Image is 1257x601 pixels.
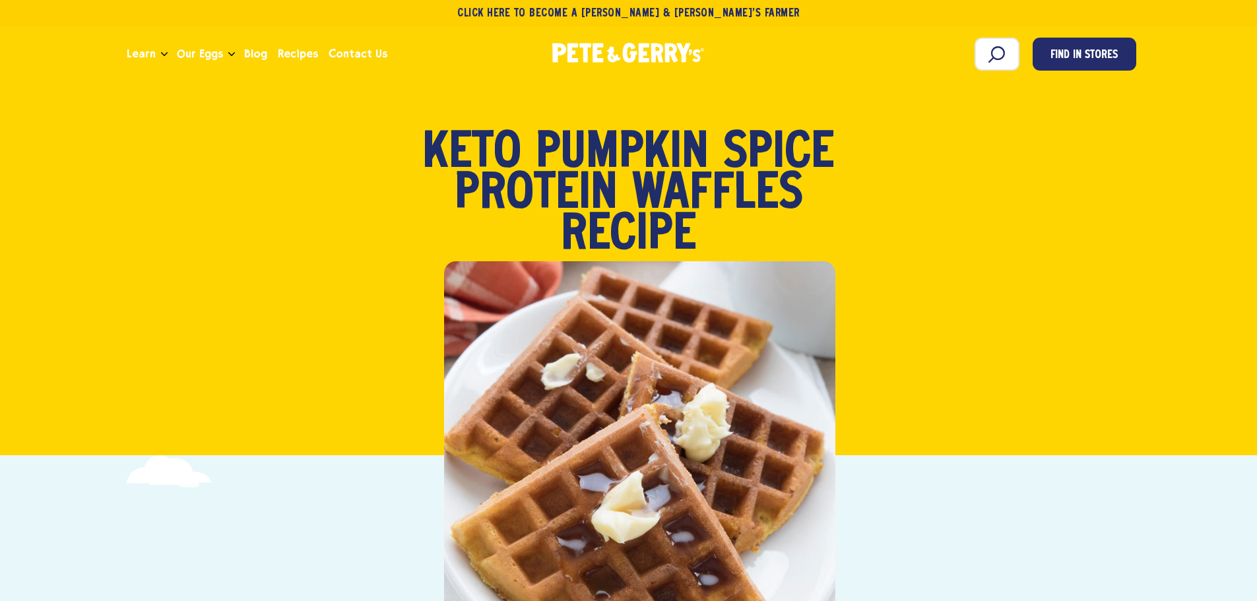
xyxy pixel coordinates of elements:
a: Find in Stores [1033,38,1136,71]
input: Search [975,38,1019,71]
span: Blog [244,46,267,62]
button: Open the dropdown menu for Our Eggs [228,52,235,57]
a: Contact Us [323,36,393,72]
span: Our Eggs [177,46,223,62]
a: Blog [239,36,273,72]
span: Waffles [632,174,803,215]
span: Recipes [278,46,318,62]
span: Recipe [561,215,696,256]
a: Our Eggs [172,36,228,72]
span: Find in Stores [1050,47,1118,65]
span: Protein [455,174,618,215]
a: Learn [121,36,161,72]
span: Spice [723,133,834,174]
span: Pumpkin [536,133,709,174]
span: Learn [127,46,156,62]
span: Keto [423,133,521,174]
span: Contact Us [329,46,387,62]
a: Recipes [273,36,323,72]
button: Open the dropdown menu for Learn [161,52,168,57]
